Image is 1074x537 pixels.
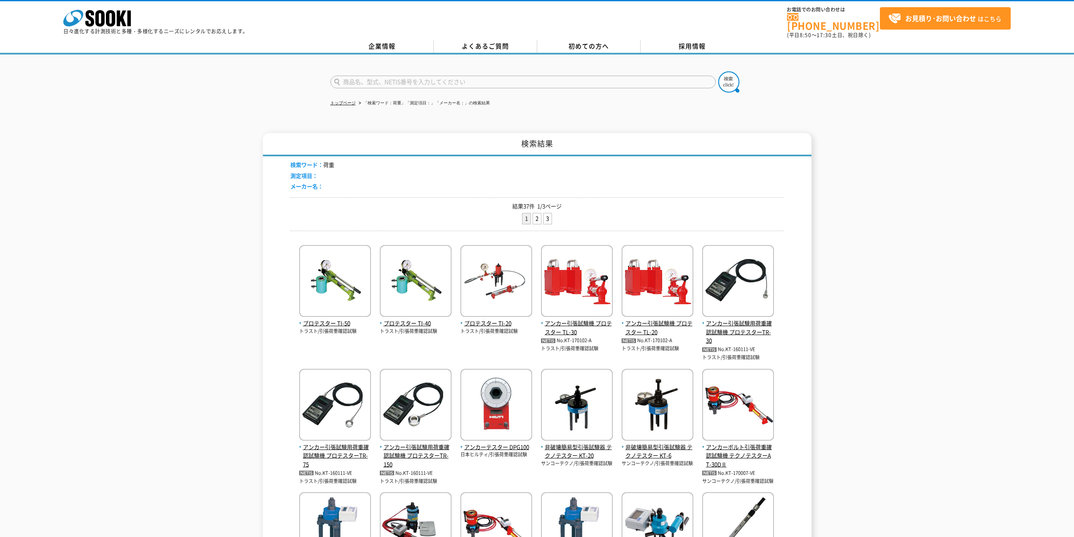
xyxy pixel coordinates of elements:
p: 日本ヒルティ/引張荷重確認試験 [460,451,532,458]
p: トラスト/引張荷重確認試験 [299,328,371,335]
a: アンカー引張試験用荷重確認試験機 プロテスターTR-75 [299,434,371,469]
input: 商品名、型式、NETIS番号を入力してください [330,76,716,88]
p: No.KT-170102-A [622,336,693,345]
img: TI-20 [460,245,532,319]
span: 非破壊簡易型引張試験器 テクノテスター KT-6 [622,443,693,461]
img: テクノテスターAT-30DⅡ [702,369,774,443]
a: アンカー引張試験機 プロテスター TL-30 [541,310,613,336]
img: TL-20 [622,245,693,319]
p: No.KT-170007-VE [702,469,774,478]
span: アンカーテスター DPG100 [460,443,532,452]
a: アンカー引張試験機 プロテスター TL-20 [622,310,693,336]
img: プロテスターTR-75 [299,369,371,443]
p: トラスト/引張荷重確認試験 [702,354,774,361]
p: 日々進化する計測技術と多種・多様化するニーズにレンタルでお応えします。 [63,29,248,34]
span: 8:50 [800,31,812,39]
img: TI-40 [380,245,452,319]
img: テクノテスター KT-20 [541,369,613,443]
p: トラスト/引張荷重確認試験 [380,478,452,485]
p: トラスト/引張荷重確認試験 [299,478,371,485]
a: 企業情報 [330,40,434,53]
span: はこちら [888,12,1001,25]
img: DPG100 [460,369,532,443]
span: 検索ワード： [290,161,323,169]
li: 荷重 [290,161,334,169]
a: お見積り･お問い合わせはこちら [880,7,1011,30]
img: btn_search.png [718,71,739,93]
img: TI-50 [299,245,371,319]
p: サンコーテクノ/引張荷重確認試験 [541,460,613,467]
p: サンコーテクノ/引張荷重確認試験 [702,478,774,485]
p: No.KT-160111-VE [299,469,371,478]
a: 2 [533,213,541,224]
span: プロテスター TI-50 [299,319,371,328]
p: No.KT-170102-A [541,336,613,345]
p: トラスト/引張荷重確認試験 [622,345,693,352]
p: トラスト/引張荷重確認試験 [380,328,452,335]
span: アンカー引張試験機 プロテスター TL-30 [541,319,613,337]
span: アンカー引張試験用荷重確認試験機 プロテスターTR-75 [299,443,371,469]
a: [PHONE_NUMBER] [787,13,880,30]
p: No.KT-160111-VE [380,469,452,478]
a: アンカーボルト引張荷重確認試験機 テクノテスターAT-30DⅡ [702,434,774,469]
span: プロテスター TI-40 [380,319,452,328]
span: お電話でのお問い合わせは [787,7,880,12]
span: アンカー引張試験機 プロテスター TL-20 [622,319,693,337]
p: 結果37件 1/3ページ [290,202,784,211]
span: 非破壊簡易型引張試験器 テクノテスター KT-20 [541,443,613,461]
span: アンカー引張試験用荷重確認試験機 プロテスターTR-30 [702,319,774,345]
span: 初めての方へ [568,41,609,51]
a: プロテスター TI-40 [380,310,452,328]
a: 3 [544,213,552,224]
strong: お見積り･お問い合わせ [905,13,976,23]
a: アンカー引張試験用荷重確認試験機 プロテスターTR-150 [380,434,452,469]
a: よくあるご質問 [434,40,537,53]
a: 初めての方へ [537,40,641,53]
a: アンカーテスター DPG100 [460,434,532,452]
img: プロテスターTR-150 [380,369,452,443]
a: 非破壊簡易型引張試験器 テクノテスター KT-6 [622,434,693,460]
li: 「検索ワード：荷重」「測定項目：」「メーカー名：」の検索結果 [357,99,490,108]
span: アンカー引張試験用荷重確認試験機 プロテスターTR-150 [380,443,452,469]
p: No.KT-160111-VE [702,345,774,354]
span: アンカーボルト引張荷重確認試験機 テクノテスターAT-30DⅡ [702,443,774,469]
a: 採用情報 [641,40,744,53]
a: 非破壊簡易型引張試験器 テクノテスター KT-20 [541,434,613,460]
span: 17:30 [817,31,832,39]
a: アンカー引張試験用荷重確認試験機 プロテスターTR-30 [702,310,774,345]
a: プロテスター TI-50 [299,310,371,328]
img: TL-30 [541,245,613,319]
p: トラスト/引張荷重確認試験 [460,328,532,335]
p: サンコーテクノ/引張荷重確認試験 [622,460,693,467]
a: トップページ [330,101,356,105]
span: 測定項目： [290,172,318,180]
h1: 検索結果 [263,133,812,156]
a: プロテスター TI-20 [460,310,532,328]
li: 1 [522,213,531,224]
p: トラスト/引張荷重確認試験 [541,345,613,352]
img: テクノテスター KT-6 [622,369,693,443]
img: プロテスターTR-30 [702,245,774,319]
span: メーカー名： [290,182,323,190]
span: プロテスター TI-20 [460,319,532,328]
span: (平日 ～ 土日、祝日除く) [787,31,871,39]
